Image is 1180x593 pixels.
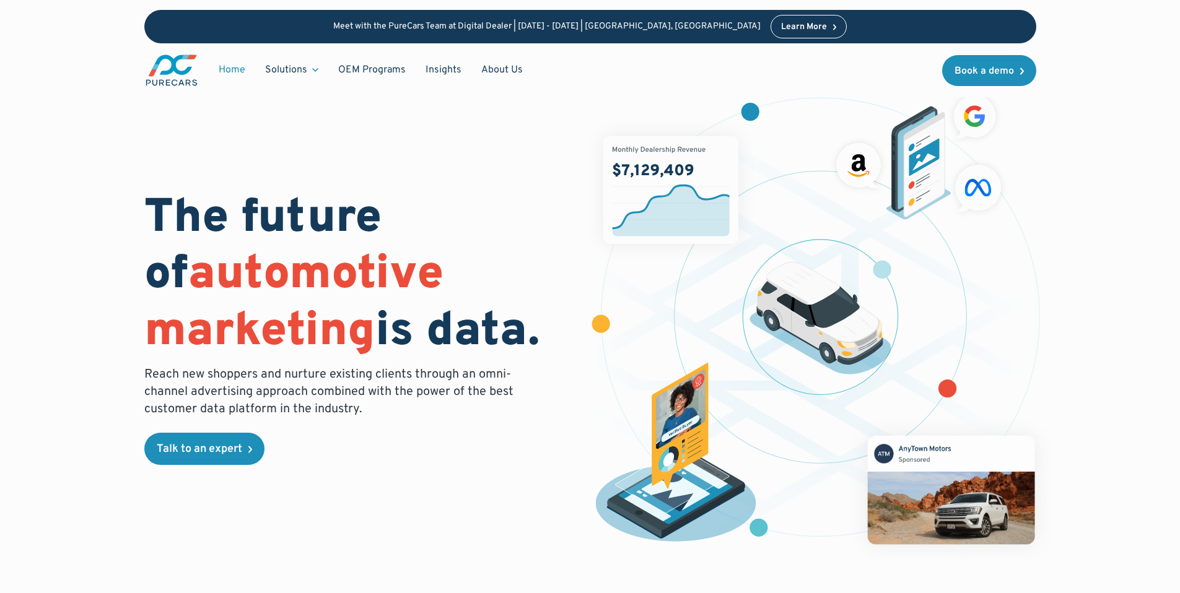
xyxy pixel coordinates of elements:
a: Book a demo [942,55,1036,86]
img: persona of a buyer [583,363,769,547]
span: automotive marketing [144,246,444,361]
h1: The future of is data. [144,191,575,361]
a: main [144,53,199,87]
div: Learn More [781,23,827,32]
a: Insights [416,58,471,82]
img: mockup of facebook post [844,412,1058,567]
a: About Us [471,58,533,82]
a: Home [209,58,255,82]
div: Solutions [265,63,307,77]
div: Book a demo [955,66,1014,76]
p: Meet with the PureCars Team at Digital Dealer | [DATE] - [DATE] | [GEOGRAPHIC_DATA], [GEOGRAPHIC_... [333,22,761,32]
img: chart showing monthly dealership revenue of $7m [603,136,738,244]
img: ads on social media and advertising partners [830,89,1008,220]
a: Learn More [771,15,847,38]
a: OEM Programs [328,58,416,82]
div: Solutions [255,58,328,82]
img: purecars logo [144,53,199,87]
a: Talk to an expert [144,433,264,465]
p: Reach new shoppers and nurture existing clients through an omni-channel advertising approach comb... [144,366,521,418]
div: Talk to an expert [157,444,242,455]
img: illustration of a vehicle [750,262,892,374]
